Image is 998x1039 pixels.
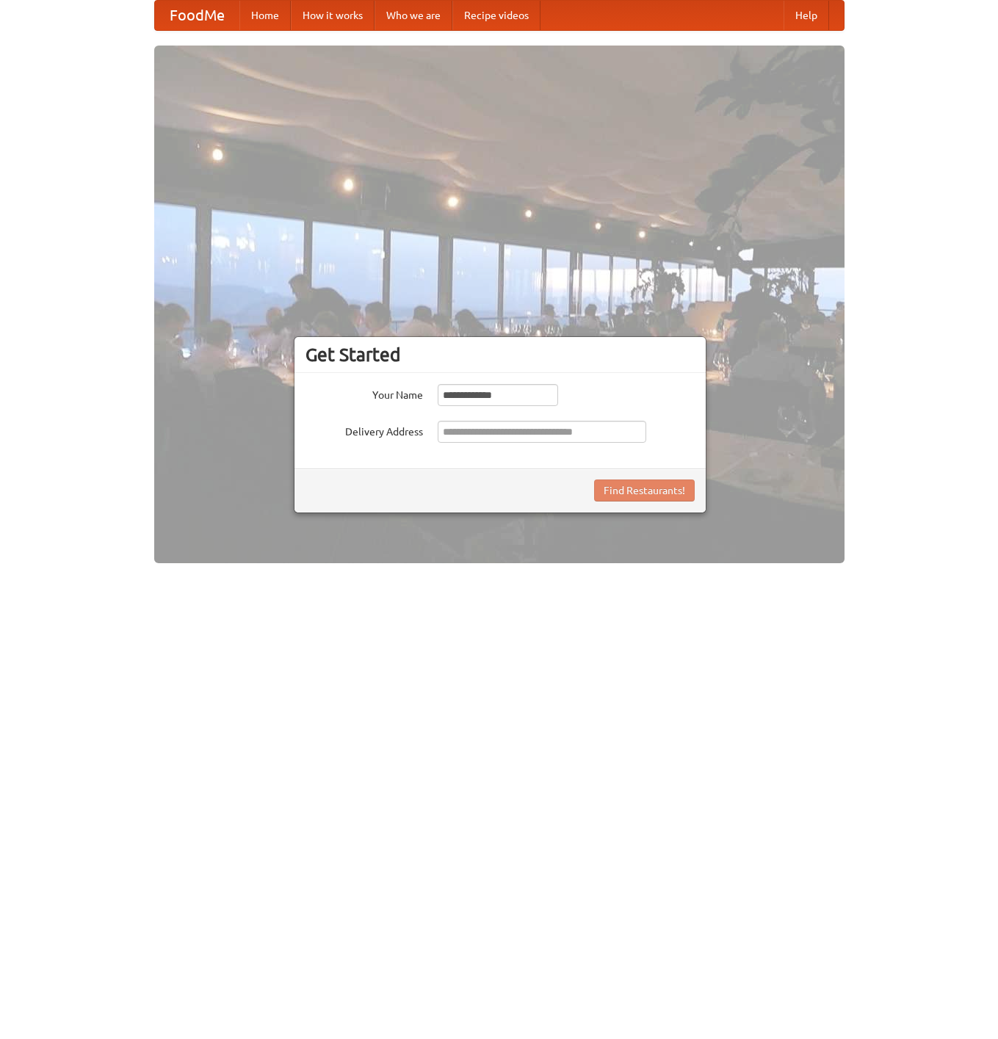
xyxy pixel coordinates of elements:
[784,1,829,30] a: Help
[305,421,423,439] label: Delivery Address
[291,1,375,30] a: How it works
[305,344,695,366] h3: Get Started
[594,479,695,502] button: Find Restaurants!
[452,1,540,30] a: Recipe videos
[375,1,452,30] a: Who we are
[305,384,423,402] label: Your Name
[155,1,239,30] a: FoodMe
[239,1,291,30] a: Home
